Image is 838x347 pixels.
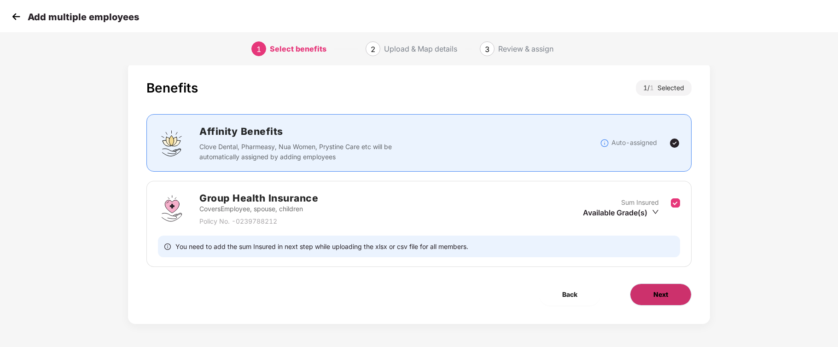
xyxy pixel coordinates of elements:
[28,12,139,23] p: Add multiple employees
[199,216,318,226] p: Policy No. - 0239788212
[270,41,326,56] div: Select benefits
[384,41,457,56] div: Upload & Map details
[164,242,171,251] span: info-circle
[256,45,261,54] span: 1
[371,45,375,54] span: 2
[652,208,659,215] span: down
[636,80,692,96] div: 1 / Selected
[562,289,577,300] span: Back
[539,283,600,306] button: Back
[630,283,692,306] button: Next
[583,208,659,218] div: Available Grade(s)
[611,138,657,148] p: Auto-assigned
[199,124,530,139] h2: Affinity Benefits
[650,84,658,92] span: 1
[199,204,318,214] p: Covers Employee, spouse, children
[175,242,468,251] span: You need to add the sum Insured in next step while uploading the xlsx or csv file for all members.
[158,195,186,222] img: svg+xml;base64,PHN2ZyBpZD0iR3JvdXBfSGVhbHRoX0luc3VyYW5jZSIgZGF0YS1uYW1lPSJHcm91cCBIZWFsdGggSW5zdX...
[485,45,489,54] span: 3
[653,289,668,300] span: Next
[9,10,23,23] img: svg+xml;base64,PHN2ZyB4bWxucz0iaHR0cDovL3d3dy53My5vcmcvMjAwMC9zdmciIHdpZHRoPSIzMCIgaGVpZ2h0PSIzMC...
[498,41,553,56] div: Review & assign
[146,80,198,96] div: Benefits
[600,139,609,148] img: svg+xml;base64,PHN2ZyBpZD0iSW5mb18tXzMyeDMyIiBkYXRhLW5hbWU9IkluZm8gLSAzMngzMiIgeG1sbnM9Imh0dHA6Ly...
[669,138,680,149] img: svg+xml;base64,PHN2ZyBpZD0iVGljay0yNHgyNCIgeG1sbnM9Imh0dHA6Ly93d3cudzMub3JnLzIwMDAvc3ZnIiB3aWR0aD...
[158,129,186,157] img: svg+xml;base64,PHN2ZyBpZD0iQWZmaW5pdHlfQmVuZWZpdHMiIGRhdGEtbmFtZT0iQWZmaW5pdHkgQmVuZWZpdHMiIHhtbG...
[199,142,398,162] p: Clove Dental, Pharmeasy, Nua Women, Prystine Care etc will be automatically assigned by adding em...
[621,197,659,208] p: Sum Insured
[199,191,318,206] h2: Group Health Insurance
